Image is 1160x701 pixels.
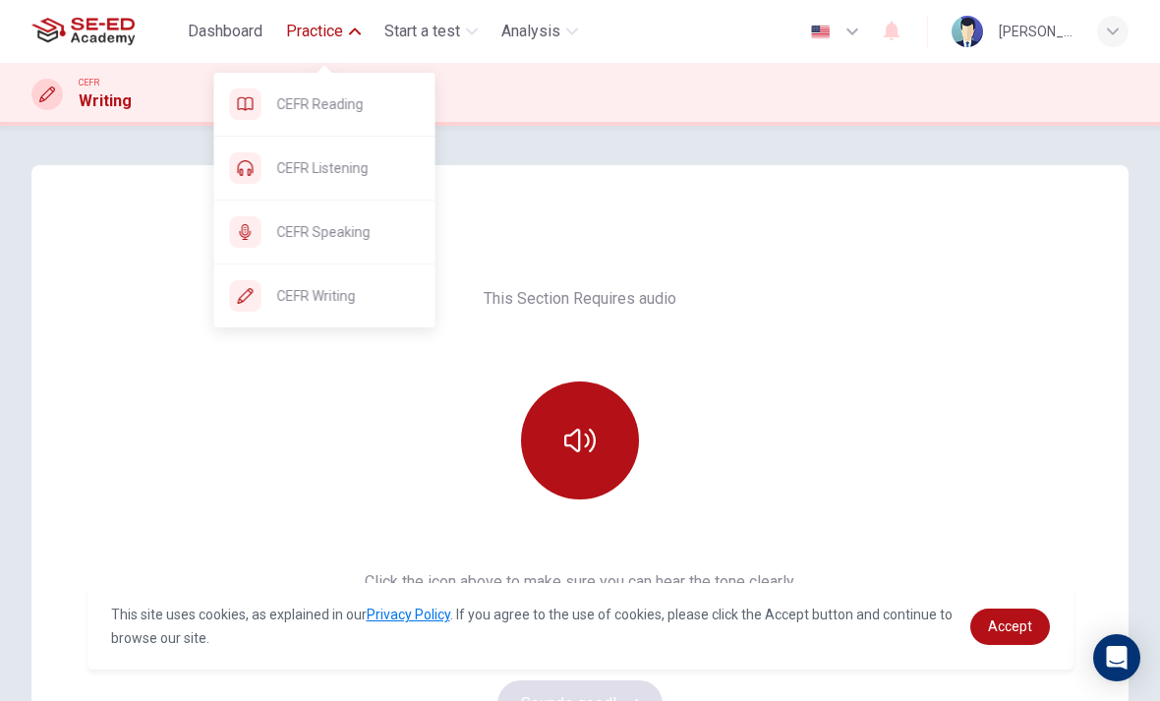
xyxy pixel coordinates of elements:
a: dismiss cookie message [970,609,1050,645]
img: Profile picture [952,16,983,47]
span: CEFR Listening [277,156,420,180]
span: Accept [988,618,1032,634]
div: CEFR Reading [214,73,435,136]
span: This site uses cookies, as explained in our . If you agree to the use of cookies, please click th... [111,607,953,646]
span: CEFR Reading [277,92,420,116]
div: Open Intercom Messenger [1093,634,1140,681]
img: SE-ED Academy logo [31,12,135,51]
span: CEFR [79,76,99,89]
button: Dashboard [180,14,270,49]
h1: Writing [79,89,132,113]
span: Practice [286,20,343,43]
a: SE-ED Academy logo [31,12,180,51]
h6: This Section Requires audio [484,287,676,311]
span: Analysis [501,20,560,43]
span: Start a test [384,20,460,43]
button: Start a test [377,14,486,49]
div: CEFR Listening [214,137,435,200]
span: CEFR Speaking [277,220,420,244]
div: CEFR Speaking [214,201,435,263]
h6: Click the icon above to make sure you can hear the tone clearly. [365,570,796,594]
div: [PERSON_NAME] [999,20,1073,43]
div: CEFR Writing [214,264,435,327]
span: CEFR Writing [277,284,420,308]
a: Privacy Policy [367,607,450,622]
button: Practice [278,14,369,49]
img: en [808,25,833,39]
div: cookieconsent [87,583,1073,670]
span: Dashboard [188,20,262,43]
button: Analysis [493,14,586,49]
